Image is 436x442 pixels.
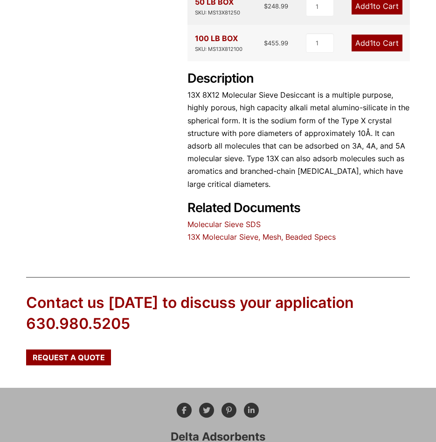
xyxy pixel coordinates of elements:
[187,89,410,191] p: 13X 8X12 Molecular Sieve Desiccant is a multiple purpose, highly porous, high capacity alkali met...
[195,32,242,54] div: 100 LB BOX
[26,349,111,365] a: Request a Quote
[264,39,268,47] span: $
[264,2,288,10] bdi: 248.99
[26,292,410,335] div: Contact us [DATE] to discuss your application 630.980.5205
[33,354,105,361] span: Request a Quote
[187,220,261,229] a: Molecular Sieve SDS
[264,2,268,10] span: $
[195,45,242,54] div: SKU: MS13X812100
[370,1,373,11] span: 1
[264,39,288,47] bdi: 455.99
[187,71,410,86] h2: Description
[370,38,373,48] span: 1
[195,8,240,17] div: SKU: MS13X81250
[352,35,402,51] a: Add1to Cart
[187,232,336,242] a: 13X Molecular Sieve, Mesh, Beaded Specs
